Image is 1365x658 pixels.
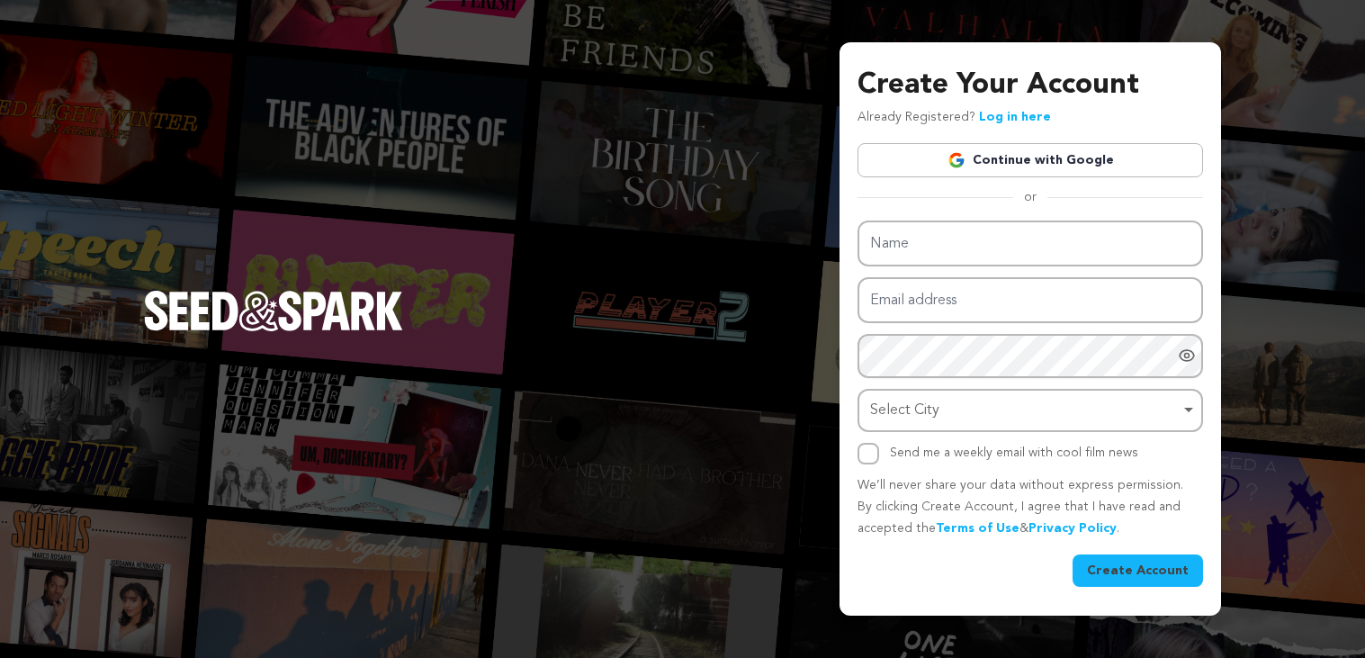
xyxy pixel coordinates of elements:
img: Seed&Spark Logo [144,291,403,330]
a: Privacy Policy [1028,522,1117,535]
a: Continue with Google [858,143,1203,177]
div: Select City [870,398,1180,424]
p: We’ll never share your data without express permission. By clicking Create Account, I agree that ... [858,475,1203,539]
h3: Create Your Account [858,64,1203,107]
a: Terms of Use [936,522,1019,535]
img: Google logo [947,151,965,169]
a: Seed&Spark Homepage [144,291,403,366]
input: Name [858,221,1203,266]
button: Create Account [1073,554,1203,587]
a: Log in here [979,111,1051,123]
a: Show password as plain text. Warning: this will display your password on the screen. [1178,347,1196,365]
label: Send me a weekly email with cool film news [890,446,1138,459]
p: Already Registered? [858,107,1051,129]
span: or [1013,188,1047,206]
input: Email address [858,277,1203,323]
